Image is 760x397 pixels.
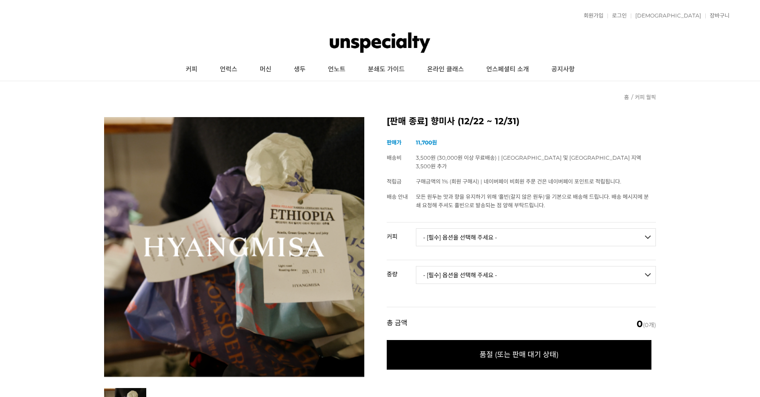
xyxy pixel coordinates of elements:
a: 머신 [249,58,283,81]
a: 생두 [283,58,317,81]
a: 회원가입 [579,13,603,18]
a: [DEMOGRAPHIC_DATA] [631,13,701,18]
a: 장바구니 [705,13,729,18]
a: 로그인 [607,13,627,18]
a: 온라인 클래스 [416,58,475,81]
a: 분쇄도 가이드 [357,58,416,81]
a: 언스페셜티 소개 [475,58,540,81]
span: 배송 안내 [387,193,408,200]
span: 적립금 [387,178,402,185]
span: 배송비 [387,154,402,161]
span: 구매금액의 1% (회원 구매시) | 네이버페이 비회원 주문 건은 네이버페이 포인트로 적립됩니다. [416,178,621,185]
span: 3,500원 (30,000원 이상 무료배송) | [GEOGRAPHIC_DATA] 및 [GEOGRAPHIC_DATA] 지역 3,500원 추가 [416,154,641,170]
a: 언노트 [317,58,357,81]
a: 커피 월픽 [635,94,656,100]
strong: 11,700원 [416,139,437,146]
span: 모든 원두는 맛과 향을 유지하기 위해 '홀빈(갈지 않은 원두)'을 기본으로 배송해 드립니다. 배송 메시지에 분쇄 요청해 주셔도 홀빈으로 발송되는 점 양해 부탁드립니다. [416,193,649,209]
span: (0개) [637,319,656,328]
a: 언럭스 [209,58,249,81]
strong: 총 금액 [387,319,407,328]
a: 커피 [175,58,209,81]
th: 커피 [387,222,416,243]
span: 품절 (또는 판매 대기 상태) [387,340,651,370]
a: 공지사항 [540,58,586,81]
img: 12월 커피 스몰월픽 향미사 [104,117,364,377]
h2: [판매 종료] 향미사 (12/22 ~ 12/31) [387,117,656,126]
span: 판매가 [387,139,402,146]
a: 홈 [624,94,629,100]
th: 중량 [387,260,416,281]
em: 0 [637,318,643,329]
img: 언스페셜티 몰 [330,29,431,56]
